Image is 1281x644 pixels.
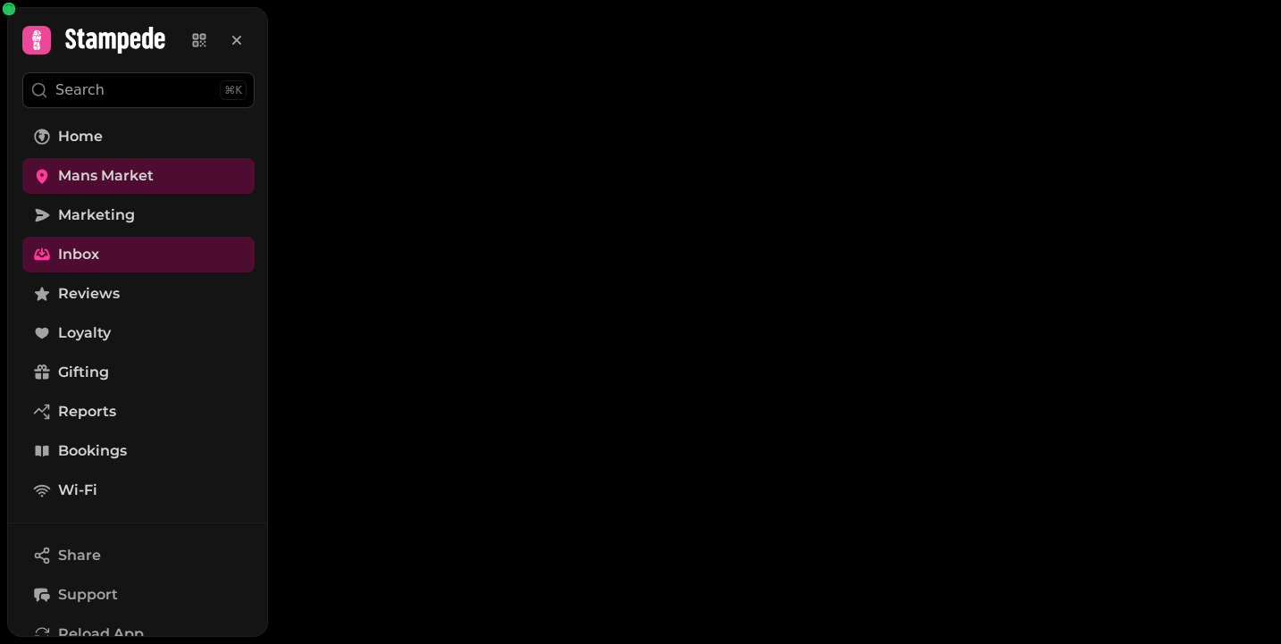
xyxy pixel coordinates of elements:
[58,401,116,422] span: Reports
[58,584,118,606] span: Support
[22,355,255,390] a: Gifting
[58,165,154,187] span: Mans Market
[58,362,109,383] span: Gifting
[58,440,127,462] span: Bookings
[220,80,247,100] div: ⌘K
[58,126,103,147] span: Home
[58,283,120,305] span: Reviews
[58,244,99,265] span: Inbox
[55,79,105,101] p: Search
[58,480,97,501] span: Wi-Fi
[58,205,135,226] span: Marketing
[22,276,255,312] a: Reviews
[22,315,255,351] a: Loyalty
[22,119,255,155] a: Home
[22,577,255,613] button: Support
[22,394,255,430] a: Reports
[22,433,255,469] a: Bookings
[22,72,255,108] button: Search⌘K
[22,237,255,272] a: Inbox
[22,538,255,573] button: Share
[22,158,255,194] a: Mans Market
[22,473,255,508] a: Wi-Fi
[58,545,101,566] span: Share
[58,322,111,344] span: Loyalty
[22,197,255,233] a: Marketing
